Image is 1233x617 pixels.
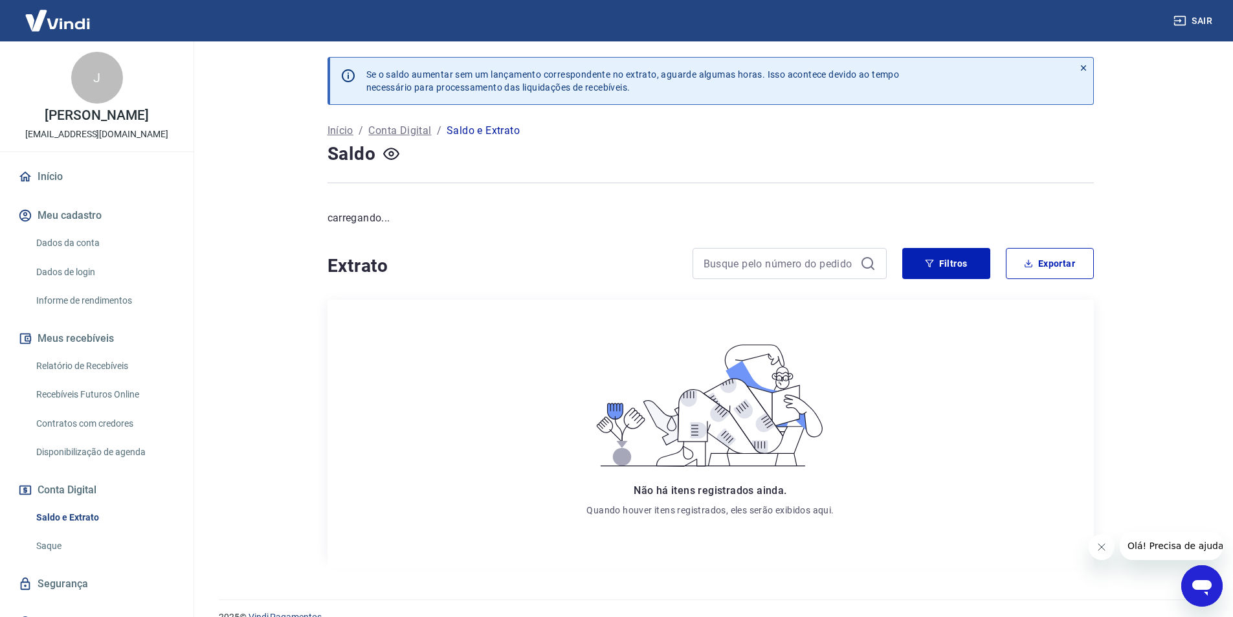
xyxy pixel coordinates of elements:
[31,504,178,531] a: Saldo e Extrato
[359,123,363,139] p: /
[1171,9,1217,33] button: Sair
[16,324,178,353] button: Meus recebíveis
[447,123,520,139] p: Saldo e Extrato
[1006,248,1094,279] button: Exportar
[25,128,168,141] p: [EMAIL_ADDRESS][DOMAIN_NAME]
[16,570,178,598] a: Segurança
[368,123,431,139] a: Conta Digital
[8,9,109,19] span: Olá! Precisa de ajuda?
[31,230,178,256] a: Dados da conta
[45,109,148,122] p: [PERSON_NAME]
[1120,532,1223,560] iframe: Mensagem da empresa
[1181,565,1223,607] iframe: Botão para abrir a janela de mensagens
[16,1,100,40] img: Vindi
[328,253,677,279] h4: Extrato
[328,141,376,167] h4: Saldo
[31,439,178,466] a: Disponibilização de agenda
[31,259,178,286] a: Dados de login
[704,254,855,273] input: Busque pelo número do pedido
[71,52,123,104] div: J
[31,353,178,379] a: Relatório de Recebíveis
[328,210,1094,226] p: carregando...
[586,504,834,517] p: Quando houver itens registrados, eles serão exibidos aqui.
[902,248,990,279] button: Filtros
[31,410,178,437] a: Contratos com credores
[31,287,178,314] a: Informe de rendimentos
[16,163,178,191] a: Início
[366,68,900,94] p: Se o saldo aumentar sem um lançamento correspondente no extrato, aguarde algumas horas. Isso acon...
[16,476,178,504] button: Conta Digital
[31,381,178,408] a: Recebíveis Futuros Online
[16,201,178,230] button: Meu cadastro
[437,123,441,139] p: /
[31,533,178,559] a: Saque
[634,484,786,497] span: Não há itens registrados ainda.
[328,123,353,139] a: Início
[1089,534,1115,560] iframe: Fechar mensagem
